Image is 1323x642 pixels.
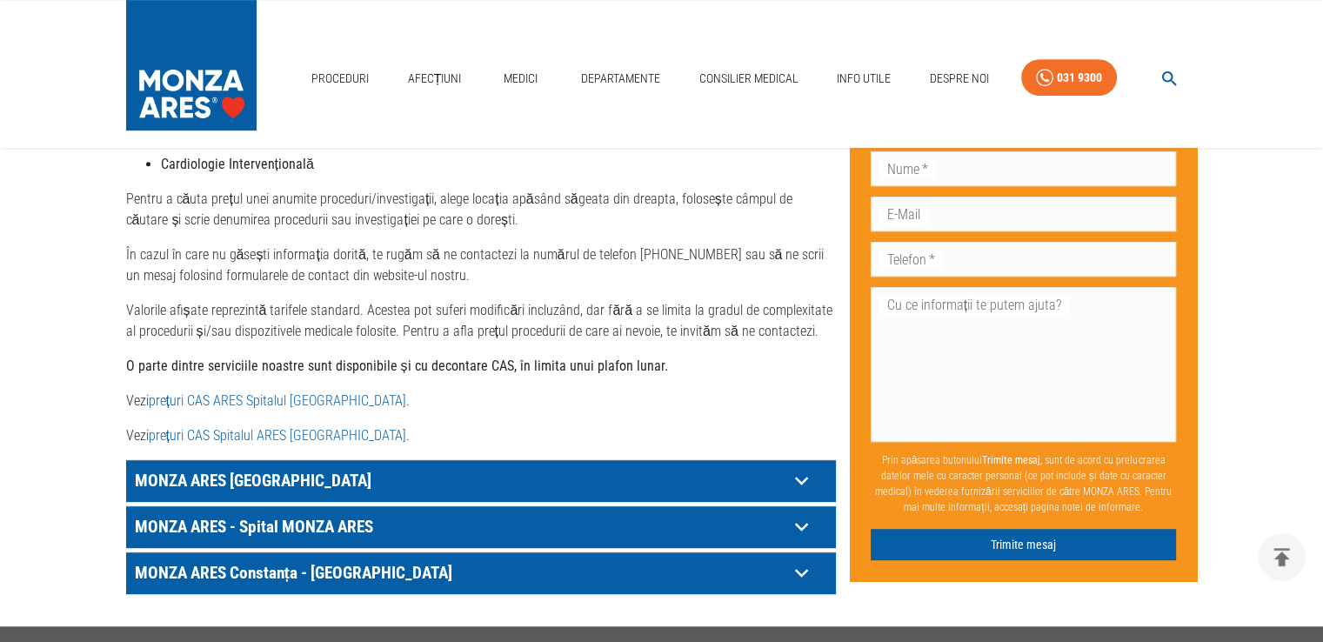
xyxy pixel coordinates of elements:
div: 031 9300 [1057,67,1102,89]
strong: Cardiologie Intervențională [161,156,314,172]
a: Proceduri [304,61,376,97]
a: prețuri CAS ARES Spitalul [GEOGRAPHIC_DATA] [149,392,406,409]
a: Medici [493,61,549,97]
a: Info Utile [830,61,898,97]
a: prețuri CAS Spitalul ARES [GEOGRAPHIC_DATA] [149,427,406,444]
p: MONZA ARES Constanța - [GEOGRAPHIC_DATA] [130,559,788,586]
a: Departamente [574,61,667,97]
p: Prin apăsarea butonului , sunt de acord cu prelucrarea datelor mele cu caracter personal (ce pot ... [871,445,1177,522]
p: MONZA ARES [GEOGRAPHIC_DATA] [130,467,788,494]
div: MONZA ARES [GEOGRAPHIC_DATA] [126,460,836,502]
a: 031 9300 [1021,59,1117,97]
p: În cazul în care nu găsești informația dorită, te rugăm să ne contactezi la numărul de telefon [P... [126,244,836,286]
p: MONZA ARES - Spital MONZA ARES [130,513,788,540]
a: Afecțiuni [401,61,469,97]
a: Despre Noi [923,61,996,97]
button: Trimite mesaj [871,529,1177,561]
p: Pentru a căuta prețul unei anumite proceduri/investigații, alege locația apăsând săgeata din drea... [126,189,836,231]
strong: O parte dintre serviciile noastre sunt disponibile și cu decontare CAS, în limita unui plafon lunar. [126,358,668,374]
p: Vezi . [126,391,836,411]
button: delete [1258,533,1306,581]
div: MONZA ARES - Spital MONZA ARES [126,506,836,548]
b: Trimite mesaj [982,454,1040,466]
a: Consilier Medical [692,61,805,97]
p: Vezi . [126,425,836,446]
div: MONZA ARES Constanța - [GEOGRAPHIC_DATA] [126,552,836,594]
p: Valorile afișate reprezintă tarifele standard. Acestea pot suferi modificări incluzând, dar fără ... [126,300,836,342]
